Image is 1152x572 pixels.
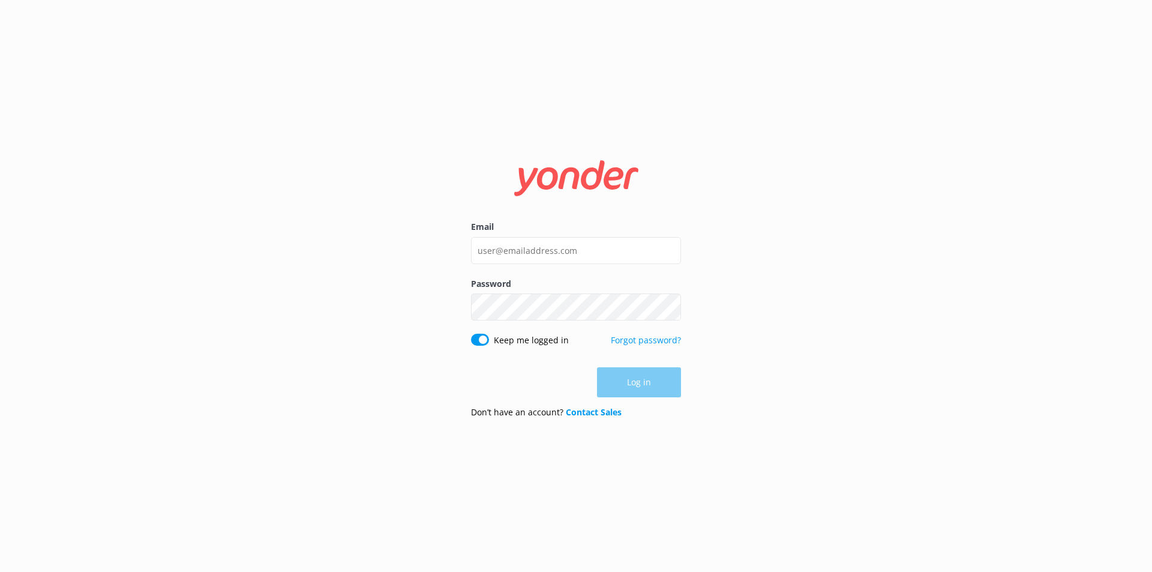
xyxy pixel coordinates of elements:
[611,334,681,346] a: Forgot password?
[494,334,569,347] label: Keep me logged in
[471,406,622,419] p: Don’t have an account?
[471,220,681,233] label: Email
[566,406,622,418] a: Contact Sales
[471,277,681,291] label: Password
[657,295,681,319] button: Show password
[471,237,681,264] input: user@emailaddress.com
